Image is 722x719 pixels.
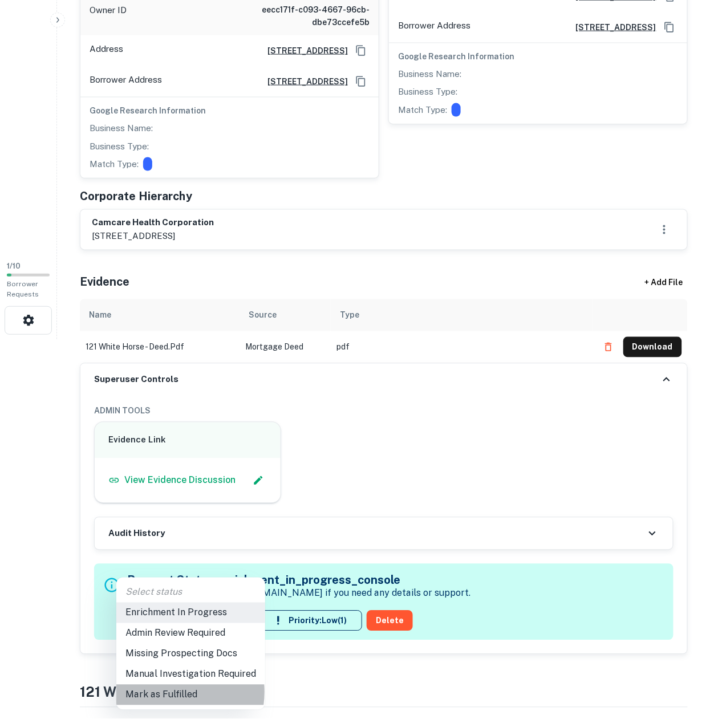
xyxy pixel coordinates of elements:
[116,664,265,685] li: Manual Investigation Required
[116,603,265,623] li: Enrichment In Progress
[116,644,265,664] li: Missing Prospecting Docs
[116,623,265,644] li: Admin Review Required
[665,628,722,683] iframe: Chat Widget
[116,685,265,705] li: Mark as Fulfilled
